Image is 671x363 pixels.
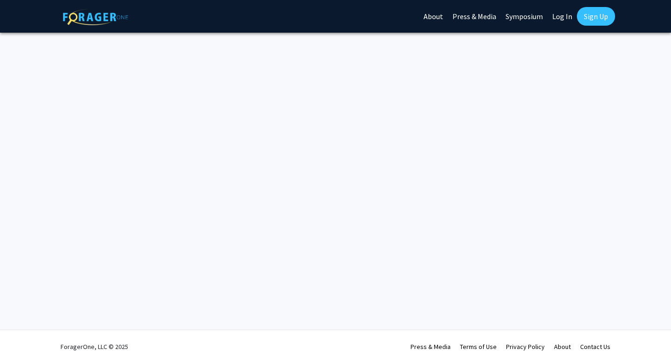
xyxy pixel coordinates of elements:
a: Contact Us [580,342,610,351]
a: About [554,342,571,351]
a: Sign Up [577,7,615,26]
img: ForagerOne Logo [63,9,128,25]
a: Privacy Policy [506,342,545,351]
a: Terms of Use [460,342,497,351]
div: ForagerOne, LLC © 2025 [61,330,128,363]
a: Press & Media [411,342,451,351]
